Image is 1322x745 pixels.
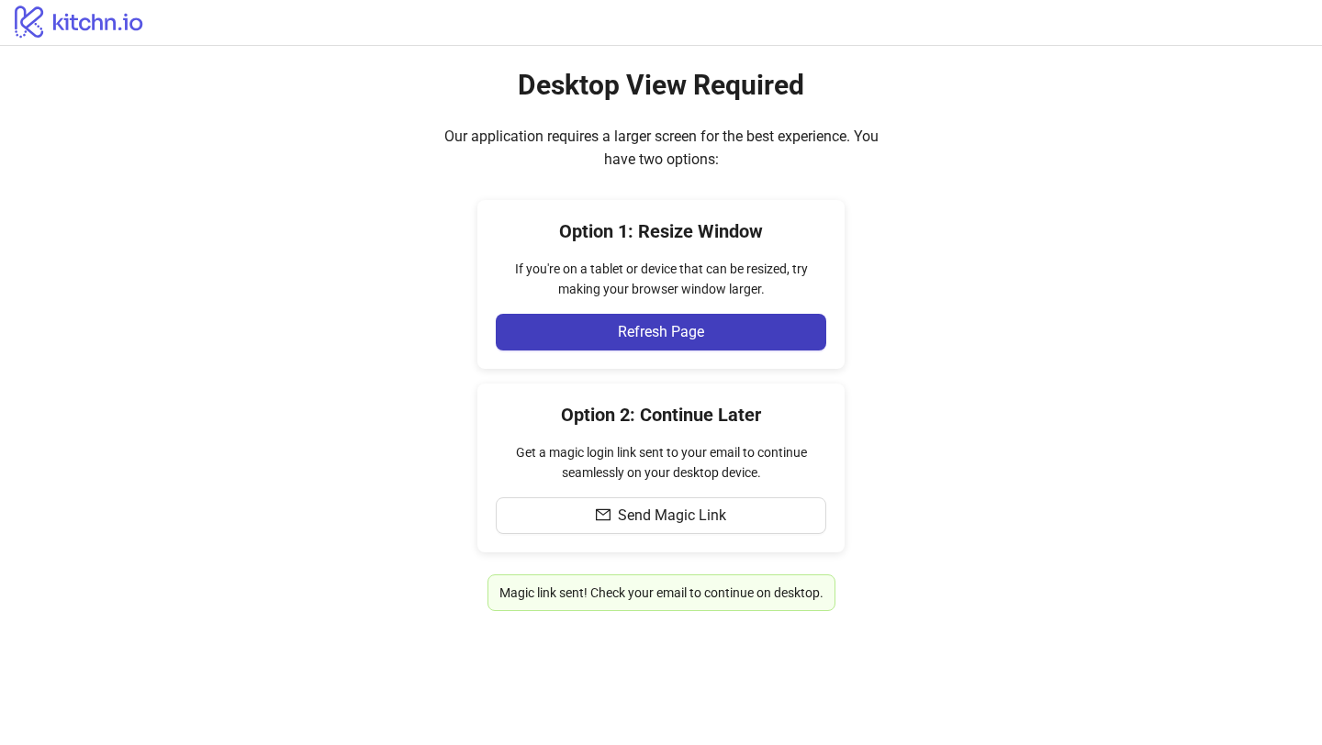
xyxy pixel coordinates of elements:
[431,125,891,171] div: Our application requires a larger screen for the best experience. You have two options:
[518,68,804,103] h2: Desktop View Required
[499,583,823,603] div: Magic link sent! Check your email to continue on desktop.
[496,314,826,350] button: Refresh Page
[496,259,826,299] div: If you're on a tablet or device that can be resized, try making your browser window larger.
[496,442,826,483] div: Get a magic login link sent to your email to continue seamlessly on your desktop device.
[496,218,826,244] h4: Option 1: Resize Window
[496,402,826,428] h4: Option 2: Continue Later
[618,324,704,340] span: Refresh Page
[596,507,611,522] span: mail
[496,497,826,534] button: Send Magic Link
[618,507,726,524] span: Send Magic Link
